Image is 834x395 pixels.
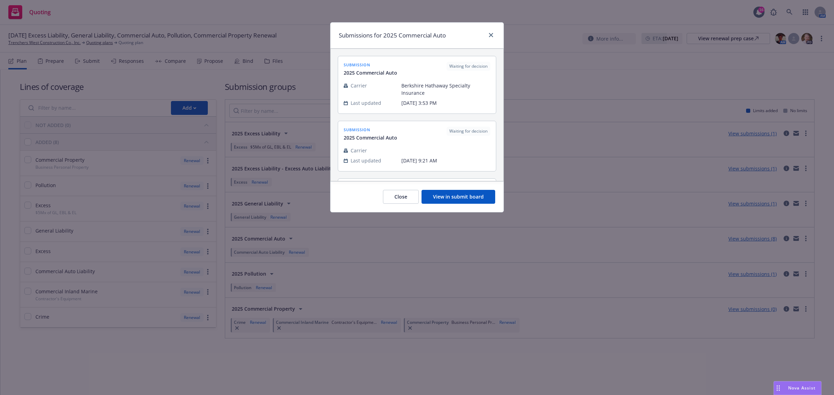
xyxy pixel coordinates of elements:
span: Carrier [351,147,367,154]
span: Last updated [351,157,381,164]
span: Last updated [351,99,381,107]
span: submission [344,62,397,68]
span: Waiting for decision [449,63,488,69]
h1: Submissions for 2025 Commercial Auto [339,31,446,40]
span: [DATE] 9:21 AM [401,157,490,164]
button: View in submit board [422,190,495,204]
span: Carrier [351,82,367,89]
a: close [487,31,495,39]
span: submission [344,127,397,133]
span: [DATE] 3:53 PM [401,99,490,107]
span: 2025 Commercial Auto [344,69,397,76]
span: Nova Assist [788,385,816,391]
div: Drag to move [774,381,783,395]
button: Nova Assist [774,381,821,395]
button: Close [383,190,419,204]
span: Waiting for decision [449,128,488,134]
span: Berkshire Hathaway Specialty Insurance [401,82,490,96]
span: 2025 Commercial Auto [344,134,397,141]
